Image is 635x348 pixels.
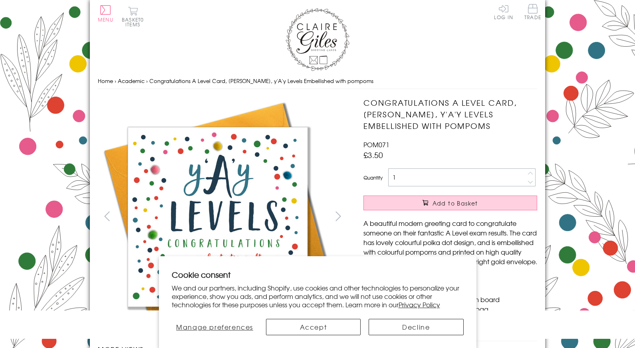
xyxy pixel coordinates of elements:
[433,199,478,207] span: Add to Basket
[363,174,383,181] label: Quantity
[98,77,113,85] a: Home
[172,284,464,308] p: We and our partners, including Shopify, use cookies and other technologies to personalize your ex...
[363,140,389,149] span: POM071
[172,269,464,280] h2: Cookie consent
[98,73,537,89] nav: breadcrumbs
[98,207,116,225] button: prev
[369,319,463,335] button: Decline
[149,77,373,85] span: Congratulations A Level Card, [PERSON_NAME], y'A'y Levels Embellished with pompoms
[524,4,541,21] a: Trade
[524,4,541,20] span: Trade
[146,77,148,85] span: ›
[286,8,349,71] img: Claire Giles Greetings Cards
[363,196,537,210] button: Add to Basket
[399,300,440,309] a: Privacy Policy
[98,97,337,336] img: Congratulations A Level Card, Dotty, y'A'y Levels Embellished with pompoms
[363,149,383,160] span: £3.50
[98,5,113,22] button: Menu
[118,77,145,85] a: Academic
[363,97,537,131] h1: Congratulations A Level Card, [PERSON_NAME], y'A'y Levels Embellished with pompoms
[363,218,537,266] p: A beautiful modern greeting card to congratulate someone on their fantastic A Level exam results....
[122,6,144,27] button: Basket0 items
[176,322,253,332] span: Manage preferences
[494,4,513,20] a: Log In
[266,319,361,335] button: Accept
[125,16,144,28] span: 0 items
[347,97,587,313] img: Congratulations A Level Card, Dotty, y'A'y Levels Embellished with pompoms
[98,16,113,23] span: Menu
[115,77,116,85] span: ›
[329,207,347,225] button: next
[171,319,258,335] button: Manage preferences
